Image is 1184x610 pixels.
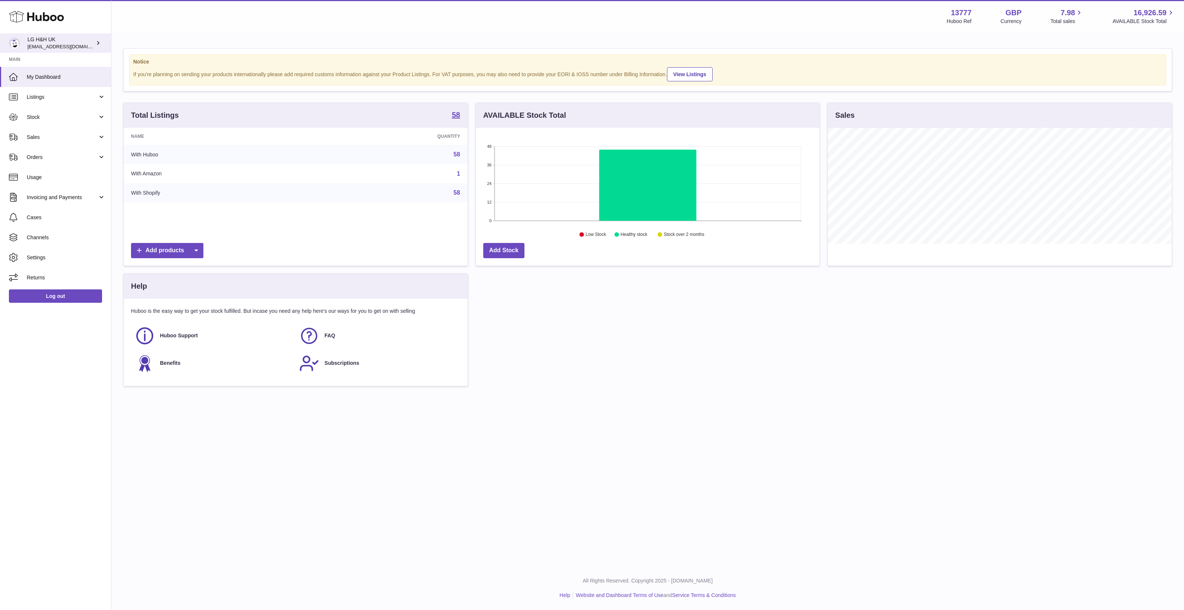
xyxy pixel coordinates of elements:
[1050,8,1083,25] a: 7.98 Total sales
[133,66,1162,81] div: If you're planning on sending your products internationally please add required customs informati...
[1061,8,1075,18] span: 7.98
[487,163,491,167] text: 36
[27,194,98,201] span: Invoicing and Payments
[135,326,292,346] a: Huboo Support
[1112,18,1175,25] span: AVAILABLE Stock Total
[27,254,105,261] span: Settings
[9,289,102,303] a: Log out
[160,332,198,339] span: Huboo Support
[1005,8,1021,18] strong: GBP
[27,174,105,181] span: Usage
[9,38,20,49] img: internalAdmin-13777@internal.huboo.com
[124,183,312,202] td: With Shopify
[27,274,105,281] span: Returns
[586,232,606,237] text: Low Stock
[124,145,312,164] td: With Huboo
[299,326,456,346] a: FAQ
[951,8,972,18] strong: 13777
[131,308,460,315] p: Huboo is the easy way to get your stock fulfilled. But incase you need any help here's our ways f...
[27,36,94,50] div: LG H&H UK
[487,144,491,149] text: 48
[135,353,292,373] a: Benefits
[457,171,460,177] a: 1
[299,353,456,373] a: Subscriptions
[672,592,736,598] a: Service Terms & Conditions
[324,332,335,339] span: FAQ
[1112,8,1175,25] a: 16,926.59 AVAILABLE Stock Total
[1050,18,1083,25] span: Total sales
[27,114,98,121] span: Stock
[573,592,736,599] li: and
[27,134,98,141] span: Sales
[560,592,570,598] a: Help
[1134,8,1167,18] span: 16,926.59
[131,281,147,291] h3: Help
[131,110,179,120] h3: Total Listings
[133,58,1162,65] strong: Notice
[489,218,491,223] text: 0
[452,111,460,120] a: 58
[487,181,491,186] text: 24
[487,200,491,204] text: 12
[131,243,203,258] a: Add products
[27,74,105,81] span: My Dashboard
[667,67,713,81] a: View Listings
[621,232,648,237] text: Healthy stock
[576,592,663,598] a: Website and Dashboard Terms of Use
[1001,18,1022,25] div: Currency
[160,360,180,367] span: Benefits
[312,128,468,145] th: Quantity
[324,360,359,367] span: Subscriptions
[27,94,98,101] span: Listings
[452,111,460,119] strong: 58
[124,128,312,145] th: Name
[27,154,98,161] span: Orders
[27,214,105,221] span: Cases
[27,234,105,241] span: Channels
[835,110,854,120] h3: Sales
[454,151,460,158] a: 58
[27,43,109,49] span: [EMAIL_ADDRESS][DOMAIN_NAME]
[947,18,972,25] div: Huboo Ref
[117,577,1178,584] p: All Rights Reserved. Copyright 2025 - [DOMAIN_NAME]
[483,110,566,120] h3: AVAILABLE Stock Total
[664,232,704,237] text: Stock over 2 months
[483,243,524,258] a: Add Stock
[454,189,460,196] a: 58
[124,164,312,184] td: With Amazon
